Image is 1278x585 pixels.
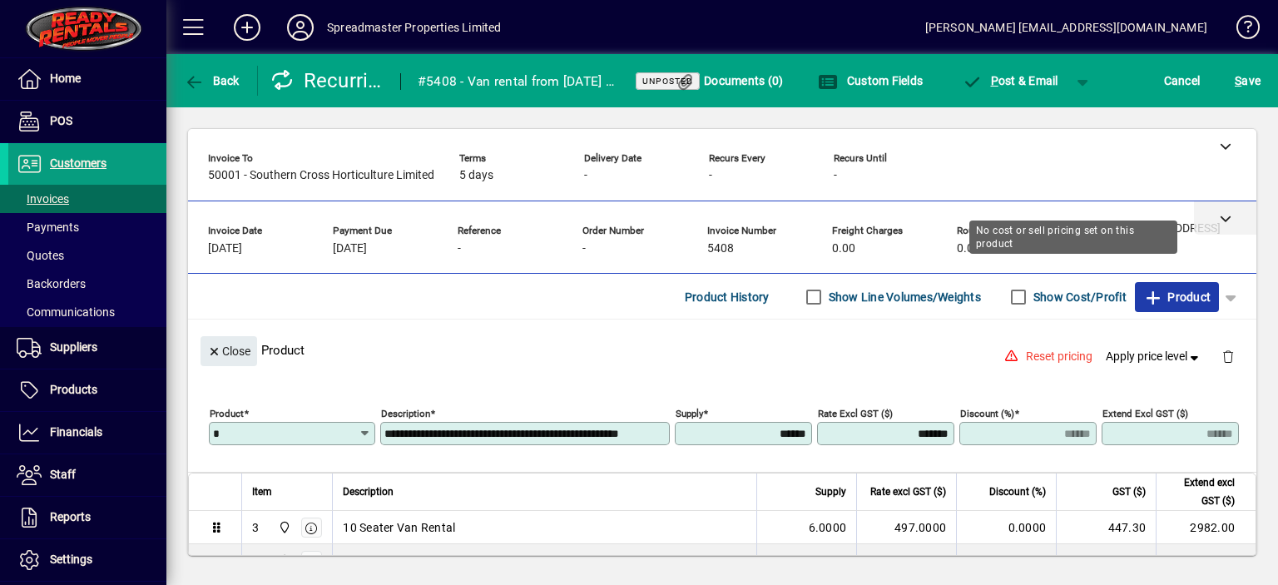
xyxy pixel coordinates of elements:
a: Quotes [8,241,166,270]
div: 3 [252,519,259,536]
button: Close [201,336,257,366]
span: - [709,169,712,182]
mat-label: Supply [676,408,703,419]
button: Post & Email [954,66,1067,96]
a: Suppliers [8,327,166,369]
span: Unposted [642,76,693,87]
span: Reports [50,510,91,523]
button: Custom Fields [814,66,927,96]
app-page-header-button: Close [196,343,261,358]
label: Show Line Volumes/Weights [825,289,981,305]
button: Profile [274,12,327,42]
span: - [458,242,461,255]
mat-label: Discount (%) [960,408,1014,419]
span: Invoices [17,192,69,206]
span: Home [50,72,81,85]
app-page-header-button: Back [166,66,258,96]
span: [DATE] [333,242,367,255]
div: 3 [252,553,259,569]
span: Settings [50,553,92,566]
a: Staff [8,454,166,496]
app-page-header-button: Delete [1208,349,1248,364]
a: Communications [8,298,166,326]
a: Payments [8,213,166,241]
a: Invoices [8,185,166,213]
div: 497.0000 [867,519,946,536]
span: Customers [50,156,106,170]
span: 50001 - Southern Cross Horticulture Limited [208,169,434,182]
button: Add [220,12,274,42]
span: Communications [17,305,115,319]
span: 0.00 [832,242,855,255]
span: Close [207,338,250,365]
span: 5408 [707,242,734,255]
button: Product [1135,282,1219,312]
button: Cancel [1160,66,1205,96]
div: [PERSON_NAME] [EMAIL_ADDRESS][DOMAIN_NAME] [925,14,1207,41]
span: Payments [17,221,79,234]
span: Documents (0) [676,74,784,87]
span: Item [252,483,272,501]
button: Delete [1208,336,1248,376]
span: Backorders [17,277,86,290]
a: Reports [8,497,166,538]
span: Cancel [1164,67,1201,94]
div: No cost or sell pricing set on this product [969,221,1177,254]
div: #5408 - Van rental from [DATE] to [DATE] 4 x 10 Seaters MDK 803, MYY 250, LZH 982, PJU 87 [418,68,615,95]
span: Suppliers [50,340,97,354]
span: 0.00 [957,242,980,255]
span: Quotes [17,249,64,262]
td: 447.30 [1056,511,1156,544]
span: Staff [50,468,76,481]
span: 6.0000 [809,519,847,536]
span: 10 Seater Van Rental - LZH 982 from [DATE] to [DATE] [343,553,628,569]
span: - [582,242,586,255]
div: Spreadmaster Properties Limited [327,14,501,41]
mat-label: Description [381,408,430,419]
a: Settings [8,539,166,581]
span: Products [50,383,97,396]
button: Apply price level [1099,342,1209,372]
span: P [991,74,998,87]
span: Rate excl GST ($) [870,483,946,501]
div: 71.0000 [867,553,946,569]
span: Supply [815,483,846,501]
span: ave [1235,67,1261,94]
span: 6.0000 [809,553,847,569]
span: Description [343,483,394,501]
button: Reset pricing [1019,342,1099,372]
td: 0.0000 [956,511,1056,544]
span: Financials [50,425,102,439]
span: GST ($) [1112,483,1146,501]
td: 2982.00 [1156,511,1256,544]
span: [DATE] [208,242,242,255]
label: Show Cost/Profit [1030,289,1127,305]
span: - [584,169,587,182]
span: Apply price level [1106,348,1202,365]
span: S [1235,74,1241,87]
span: POS [50,114,72,127]
mat-label: Rate excl GST ($) [818,408,893,419]
button: Product History [678,282,776,312]
td: 426.00 [1156,544,1256,578]
div: Recurring Customer Invoice [270,67,384,94]
span: ost & Email [962,74,1058,87]
span: 5 days [459,169,493,182]
a: POS [8,101,166,142]
a: Products [8,369,166,411]
a: Backorders [8,270,166,298]
div: Product [188,320,1256,380]
td: 0.0000 [956,544,1056,578]
mat-label: Extend excl GST ($) [1102,408,1188,419]
span: Custom Fields [818,74,923,87]
span: Product [1143,284,1211,310]
td: 63.90 [1056,544,1156,578]
a: Financials [8,412,166,454]
span: 965 State Highway 2 [274,552,293,570]
span: Back [184,74,240,87]
span: Product History [685,284,770,310]
a: Home [8,58,166,100]
span: Discount (%) [989,483,1046,501]
a: Knowledge Base [1224,3,1257,57]
span: Reset pricing [1026,348,1092,365]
